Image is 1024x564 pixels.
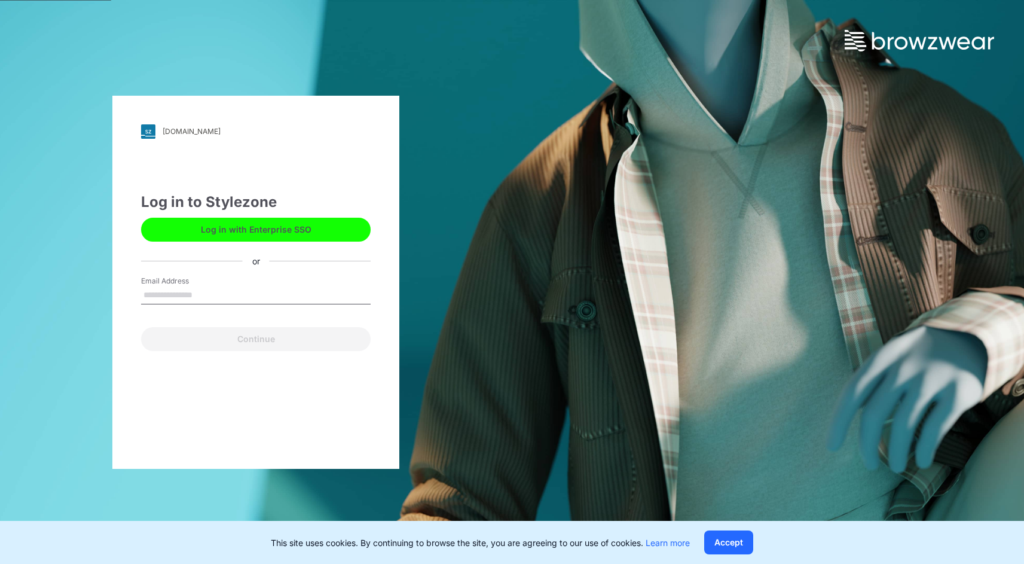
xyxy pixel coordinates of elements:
[845,30,994,51] img: browzwear-logo.73288ffb.svg
[141,276,225,286] label: Email Address
[141,218,371,242] button: Log in with Enterprise SSO
[141,124,155,139] img: svg+xml;base64,PHN2ZyB3aWR0aD0iMjgiIGhlaWdodD0iMjgiIHZpZXdCb3g9IjAgMCAyOCAyOCIgZmlsbD0ibm9uZSIgeG...
[141,191,371,213] div: Log in to Stylezone
[704,531,753,554] button: Accept
[243,255,270,267] div: or
[646,538,690,548] a: Learn more
[271,536,690,549] p: This site uses cookies. By continuing to browse the site, you are agreeing to our use of cookies.
[141,124,371,139] a: [DOMAIN_NAME]
[163,127,221,136] div: [DOMAIN_NAME]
